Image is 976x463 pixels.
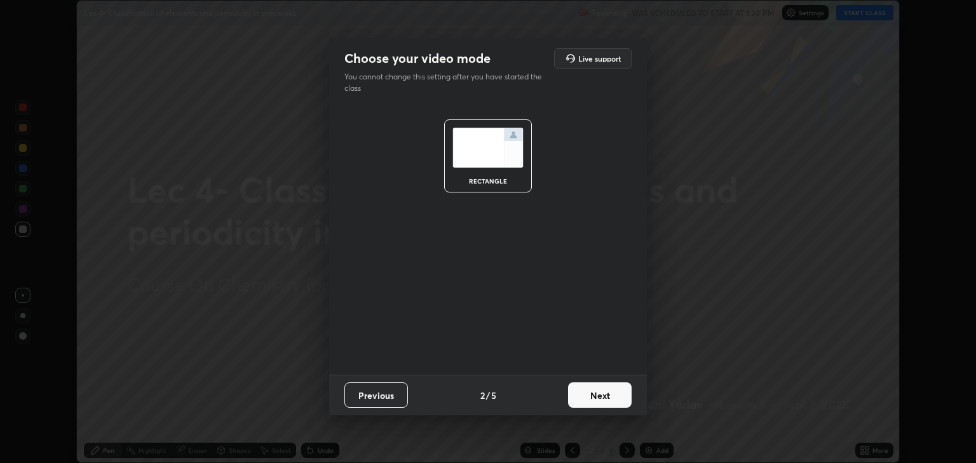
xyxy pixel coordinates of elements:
h4: 5 [491,389,496,402]
div: rectangle [463,178,513,184]
p: You cannot change this setting after you have started the class [344,71,550,94]
h5: Live support [578,55,621,62]
h4: / [486,389,490,402]
button: Previous [344,382,408,408]
img: normalScreenIcon.ae25ed63.svg [452,128,524,168]
h2: Choose your video mode [344,50,491,67]
button: Next [568,382,632,408]
h4: 2 [480,389,485,402]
